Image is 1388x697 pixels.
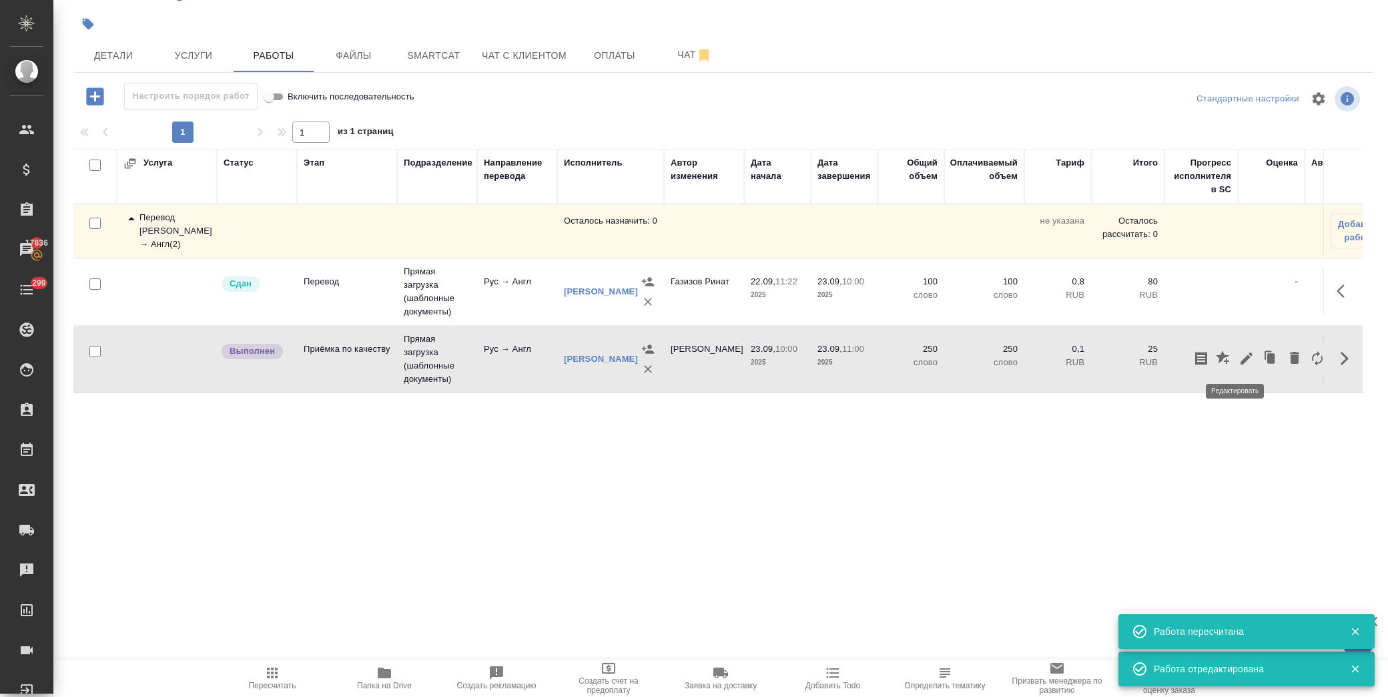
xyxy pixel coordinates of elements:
td: Рус → Англ [477,336,557,383]
span: Призвать менеджера по развитию [1009,676,1105,695]
div: Автор изменения [671,156,737,183]
p: Выполнен [230,344,275,358]
span: Заявка на доставку [685,681,757,690]
div: Итого [1133,156,1158,170]
a: - [1295,276,1298,286]
td: [PERSON_NAME] [664,336,744,383]
div: split button [1193,89,1303,109]
div: Услуга [123,156,224,170]
button: Создать счет на предоплату [553,660,665,697]
span: Пересчитать [249,681,296,690]
button: Скрыть кнопки [1329,342,1361,375]
p: 25 [1098,342,1158,356]
a: [PERSON_NAME] [564,286,638,296]
div: Работа отредактирована [1154,662,1330,676]
p: 100 [951,275,1018,288]
span: Определить тематику [904,681,985,690]
button: Заменить [1306,342,1329,375]
p: 23.09, [751,344,775,354]
span: Работы [242,47,306,64]
p: 22.09, [751,276,775,286]
p: 250 [951,342,1018,356]
div: Направление перевода [484,156,551,183]
button: Назначить [638,272,658,292]
span: Услуги [161,47,226,64]
button: Клонировать [1258,342,1283,375]
td: Прямая загрузка (шаблонные документы) [397,326,477,393]
button: Заявка на доставку [665,660,777,697]
p: 2025 [817,356,871,369]
div: Перевод Стандарт Рус → Англ [123,211,210,251]
span: Посмотреть информацию [1335,86,1363,111]
button: Закрыть [1341,626,1369,638]
p: RUB [1031,356,1084,369]
button: Пересчитать [216,660,328,697]
button: Определить тематику [889,660,1001,697]
button: Скопировать мини-бриф [1190,342,1212,375]
button: Удалить [638,359,658,379]
div: Оплачиваемый объем [950,156,1018,183]
p: 10:00 [775,344,797,354]
div: Работа пересчитана [1154,625,1330,638]
div: Автор оценки [1311,156,1371,170]
button: Добавить оценку [1212,342,1235,375]
svg: Отписаться [696,47,712,63]
p: 23.09, [817,276,842,286]
div: Общий объем [884,156,938,183]
button: Назначить [638,339,658,359]
button: Добавить Todo [777,660,889,697]
a: 299 [3,273,50,306]
button: Призвать менеджера по развитию [1001,660,1113,697]
button: Скопировать ссылку на оценку заказа [1113,660,1225,697]
span: Создать счет на предоплату [561,676,657,695]
p: RUB [1031,288,1084,302]
div: Прогресс исполнителя в SC [1171,156,1231,196]
span: Добавить Todo [805,681,860,690]
button: Здесь прячутся важные кнопки [1329,275,1361,307]
span: Чат с клиентом [482,47,567,64]
span: 299 [24,276,54,290]
div: Оценка [1266,156,1298,170]
td: Прямая загрузка (шаблонные документы) [397,258,477,325]
p: слово [884,356,938,369]
span: из 1 страниц [338,124,394,143]
p: 2025 [817,288,871,302]
p: 0,8 [1031,275,1084,288]
p: Сдан [230,277,252,290]
td: Осталось назначить: 0 [557,208,664,254]
p: 80 [1098,275,1158,288]
p: 100 [884,275,938,288]
p: 2025 [751,288,804,302]
td: Газизов Ринат [664,268,744,315]
p: Перевод [304,275,390,288]
p: слово [951,288,1018,302]
button: Папка на Drive [328,660,440,697]
button: Добавить тэг [73,9,103,39]
button: Удалить [1283,342,1306,375]
div: Этап [304,156,324,170]
span: 17836 [17,236,56,250]
span: Создать рекламацию [457,681,537,690]
p: 23.09, [817,344,842,354]
span: Чат [663,47,727,63]
button: Удалить [638,292,658,312]
p: 250 [884,342,938,356]
button: Добавить работу [77,83,113,110]
span: Оплаты [583,47,647,64]
span: Настроить таблицу [1303,83,1335,115]
span: Папка на Drive [357,681,412,690]
p: Приёмка по качеству [304,342,390,356]
span: Добавить работу [1338,218,1382,244]
p: 2025 [751,356,804,369]
p: слово [884,288,938,302]
div: Дата завершения [817,156,871,183]
p: 11:22 [775,276,797,286]
p: 0,1 [1031,342,1084,356]
p: 11:00 [842,344,864,354]
p: RUB [1098,356,1158,369]
p: слово [951,356,1018,369]
div: Дата начала [751,156,804,183]
div: Статус [224,156,254,170]
button: Создать рекламацию [440,660,553,697]
div: Тариф [1056,156,1084,170]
